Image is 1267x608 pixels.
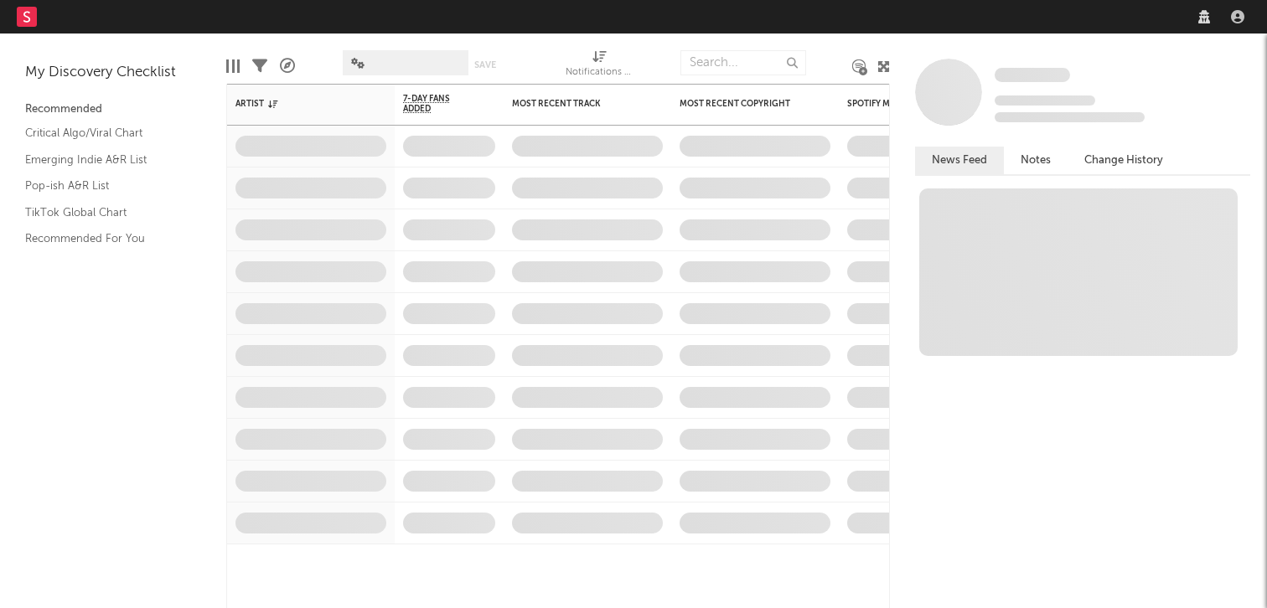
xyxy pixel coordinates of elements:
div: Artist [235,99,361,109]
span: Some Artist [995,68,1070,82]
div: Edit Columns [226,42,240,90]
div: Most Recent Copyright [680,99,805,109]
button: News Feed [915,147,1004,174]
a: TikTok Global Chart [25,204,184,222]
a: Recommended For You [25,229,184,248]
div: Filters [252,42,267,90]
div: Recommended [25,100,201,120]
div: Most Recent Track [512,99,638,109]
div: A&R Pipeline [280,42,295,90]
a: Pop-ish A&R List [25,177,184,195]
button: Save [474,60,496,70]
a: Some Artist [995,67,1070,84]
button: Filter by Artist [370,95,386,112]
a: Critical Algo/Viral Chart [25,124,184,142]
div: Notifications (Artist) [566,42,633,90]
span: 0 fans last week [995,112,1145,122]
button: Notes [1004,147,1068,174]
div: Spotify Monthly Listeners [847,99,973,109]
button: Filter by 7-Day Fans Added [478,95,495,112]
input: Search... [680,50,806,75]
span: 7-Day Fans Added [403,94,470,114]
button: Change History [1068,147,1180,174]
a: Emerging Indie A&R List [25,151,184,169]
button: Filter by Most Recent Copyright [814,95,830,112]
div: Notifications (Artist) [566,63,633,83]
span: Tracking Since: [DATE] [995,95,1095,106]
div: My Discovery Checklist [25,63,201,83]
button: Filter by Most Recent Track [646,95,663,112]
